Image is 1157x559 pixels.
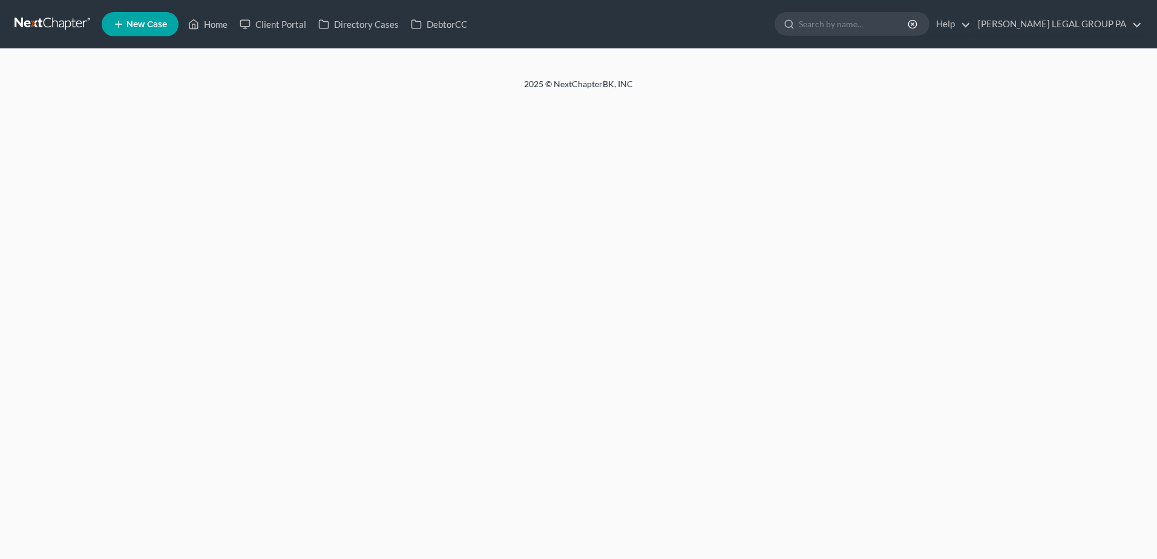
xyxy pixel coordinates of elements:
a: Home [182,13,234,35]
a: Client Portal [234,13,312,35]
a: Help [930,13,971,35]
div: 2025 © NextChapterBK, INC [234,78,923,100]
a: [PERSON_NAME] LEGAL GROUP PA [972,13,1142,35]
a: DebtorCC [405,13,473,35]
input: Search by name... [799,13,910,35]
a: Directory Cases [312,13,405,35]
span: New Case [126,20,167,29]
